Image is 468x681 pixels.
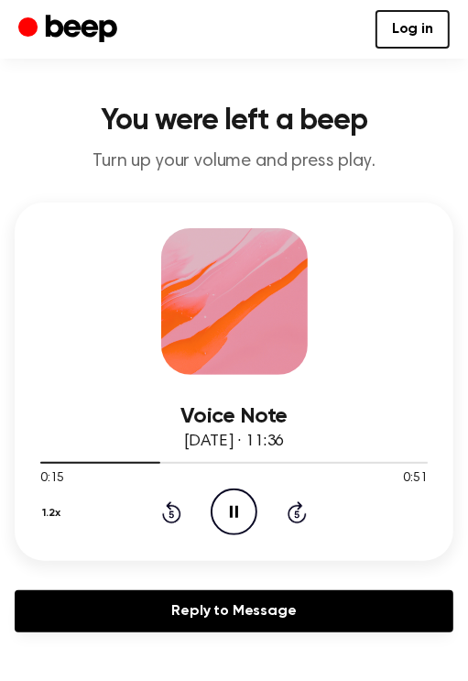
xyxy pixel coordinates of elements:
h3: Voice Note [40,404,428,429]
span: 0:51 [404,469,428,489]
h1: You were left a beep [15,106,453,136]
a: Reply to Message [15,590,453,632]
a: Log in [375,10,450,49]
span: [DATE] · 11:36 [184,434,285,450]
span: 0:15 [40,469,64,489]
button: 1.2x [40,498,68,529]
a: Beep [18,12,122,48]
p: Turn up your volume and press play. [15,150,453,173]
